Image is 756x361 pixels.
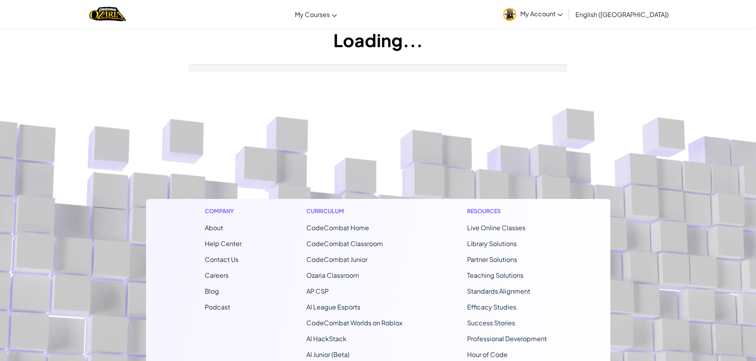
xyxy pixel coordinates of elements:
[575,10,669,19] span: English ([GEOGRAPHIC_DATA])
[306,223,369,232] span: CodeCombat Home
[520,10,563,18] span: My Account
[89,6,126,22] a: Ozaria by CodeCombat logo
[503,8,516,21] img: avatar
[306,350,350,359] a: AI Junior (Beta)
[571,4,673,25] a: English ([GEOGRAPHIC_DATA])
[295,10,330,19] span: My Courses
[306,271,359,279] a: Ozaria Classroom
[205,303,230,311] a: Podcast
[467,334,547,343] a: Professional Development
[467,287,530,295] a: Standards Alignment
[467,223,525,232] a: Live Online Classes
[467,255,517,264] a: Partner Solutions
[205,271,229,279] a: Careers
[306,319,402,327] a: CodeCombat Worlds on Roblox
[306,334,346,343] a: AI HackStack
[205,207,242,215] h1: Company
[306,255,367,264] a: CodeCombat Junior
[306,207,402,215] h1: Curriculum
[467,350,508,359] a: Hour of Code
[306,303,360,311] a: AI League Esports
[306,287,329,295] a: AP CSP
[499,2,567,27] a: My Account
[205,223,223,232] a: About
[467,271,523,279] a: Teaching Solutions
[467,319,515,327] a: Success Stories
[205,239,242,248] a: Help Center
[467,303,516,311] a: Efficacy Studies
[467,207,552,215] h1: Resources
[89,6,126,22] img: Home
[467,239,517,248] a: Library Solutions
[306,239,383,248] a: CodeCombat Classroom
[205,287,219,295] a: Blog
[205,255,239,264] span: Contact Us
[291,4,341,25] a: My Courses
